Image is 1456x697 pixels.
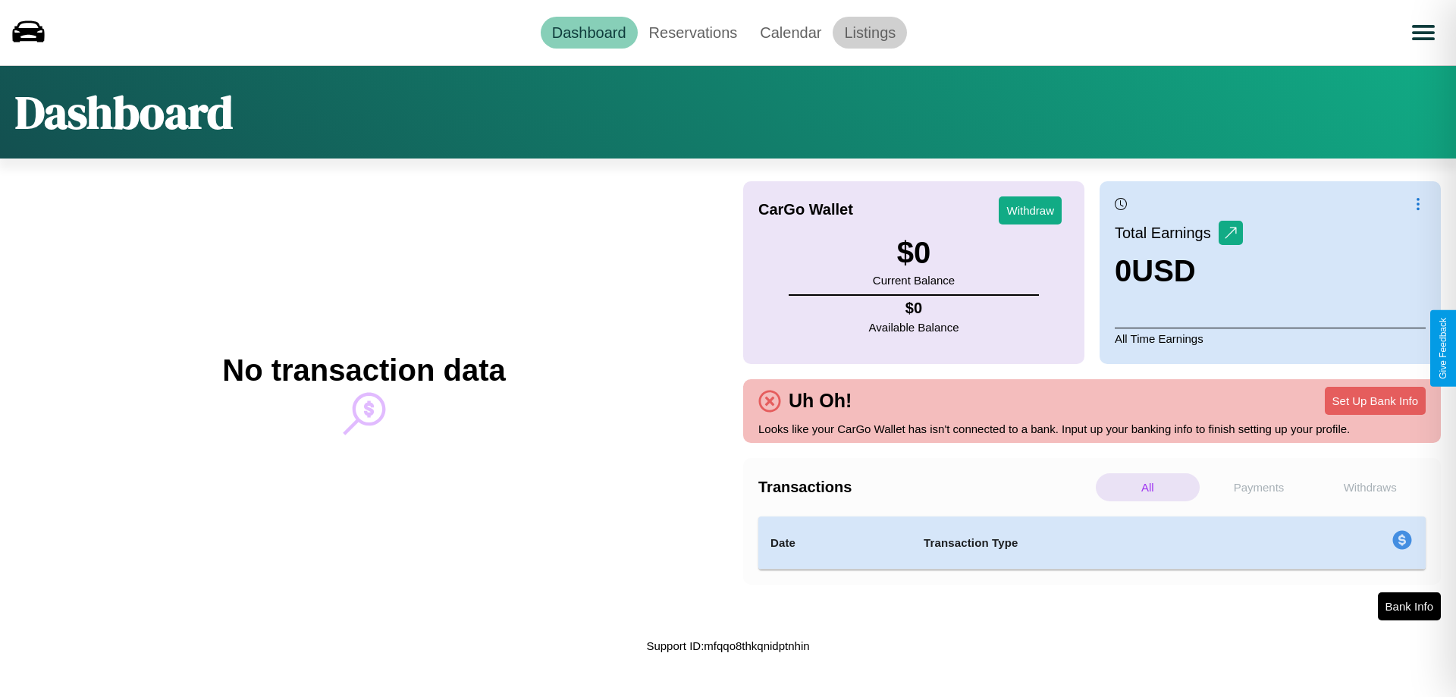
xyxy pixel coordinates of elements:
div: Give Feedback [1438,318,1448,379]
h2: No transaction data [222,353,505,388]
p: Looks like your CarGo Wallet has isn't connected to a bank. Input up your banking info to finish ... [758,419,1426,439]
h4: Date [770,534,899,552]
p: Withdraws [1318,473,1422,501]
a: Listings [833,17,907,49]
h4: Transactions [758,479,1092,496]
a: Dashboard [541,17,638,49]
h4: CarGo Wallet [758,201,853,218]
h4: $ 0 [869,300,959,317]
p: Support ID: mfqqo8thkqnidptnhin [646,636,809,656]
p: Current Balance [873,270,955,290]
p: Total Earnings [1115,219,1219,246]
button: Open menu [1402,11,1445,54]
button: Withdraw [999,196,1062,224]
a: Reservations [638,17,749,49]
button: Bank Info [1378,592,1441,620]
h4: Transaction Type [924,534,1268,552]
button: Set Up Bank Info [1325,387,1426,415]
h1: Dashboard [15,81,233,143]
a: Calendar [748,17,833,49]
p: Payments [1207,473,1311,501]
h4: Uh Oh! [781,390,859,412]
p: All Time Earnings [1115,328,1426,349]
h3: 0 USD [1115,254,1243,288]
table: simple table [758,516,1426,570]
p: Available Balance [869,317,959,338]
p: All [1096,473,1200,501]
h3: $ 0 [873,236,955,270]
